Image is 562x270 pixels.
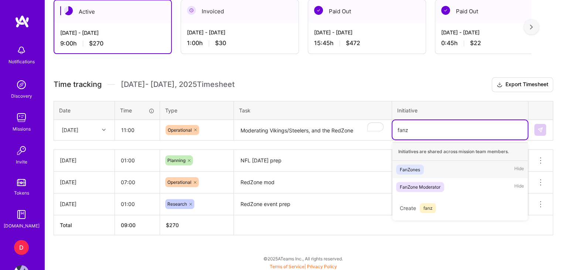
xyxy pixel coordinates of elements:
div: [DATE] [62,126,78,134]
div: [DATE] [60,178,109,186]
input: HH:MM [115,172,160,192]
div: D [14,240,29,255]
div: Time [120,107,154,114]
div: [DATE] - [DATE] [187,28,293,36]
img: teamwork [14,110,29,125]
textarea: RedZone event prep [235,194,391,215]
img: guide book [14,207,29,222]
div: 1:00 h [187,39,293,47]
div: 9:00 h [60,40,165,47]
div: Initiative [397,107,523,114]
span: $22 [470,39,481,47]
div: [DATE] - [DATE] [60,29,165,37]
div: Notifications [8,58,35,65]
span: $30 [215,39,226,47]
span: [DATE] - [DATE] , 2025 Timesheet [121,80,235,89]
div: Tokens [14,189,29,197]
div: 0:45 h [441,39,547,47]
i: icon Chevron [102,128,106,132]
div: [DATE] [60,156,109,164]
img: Active [64,6,73,15]
div: Active [54,0,171,23]
img: Submit [537,127,543,133]
span: Research [167,201,187,207]
img: Paid Out [314,6,323,15]
span: Hide [514,182,524,192]
img: right [530,24,533,30]
span: fanz [420,203,436,213]
div: [DATE] - [DATE] [441,28,547,36]
input: HH:MM [115,194,160,214]
img: tokens [17,179,26,186]
img: bell [14,43,29,58]
input: HH:MM [115,120,159,140]
span: Operational [168,127,192,133]
img: discovery [14,77,29,92]
textarea: NFL [DATE] prep [235,151,391,171]
div: Missions [13,125,31,133]
div: © 2025 ATeams Inc., All rights reserved. [44,249,562,268]
a: Terms of Service [270,264,304,269]
div: FanZones [400,166,420,173]
th: Date [54,101,115,119]
th: Type [160,101,234,119]
textarea: RedZone mod [235,172,391,193]
div: Invite [16,158,27,166]
span: $270 [89,40,103,47]
div: Create [396,199,524,217]
div: [DOMAIN_NAME] [4,222,40,230]
a: D [12,240,31,255]
div: Discovery [11,92,32,100]
th: Task [234,101,392,119]
span: Planning [167,158,185,163]
i: icon Download [497,81,503,89]
textarea: To enrich screen reader interactions, please activate Accessibility in Grammarly extension settings [235,121,391,140]
a: Privacy Policy [307,264,337,269]
img: Invite [14,143,29,158]
button: Export Timesheet [492,77,553,92]
img: Invoiced [187,6,196,15]
span: Time tracking [54,80,102,89]
span: $ 270 [166,222,179,228]
th: 09:00 [115,215,160,235]
th: Total [54,215,115,235]
span: Hide [514,165,524,175]
span: | [270,264,337,269]
div: FanZone Moderator [400,183,440,191]
div: 15:45 h [314,39,420,47]
div: [DATE] [60,200,109,208]
div: Initiatives are shared across mission team members. [392,142,528,161]
img: Paid Out [441,6,450,15]
div: [DATE] - [DATE] [314,28,420,36]
span: $472 [346,39,360,47]
span: Operational [167,179,191,185]
img: logo [15,15,30,28]
input: HH:MM [115,151,160,170]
